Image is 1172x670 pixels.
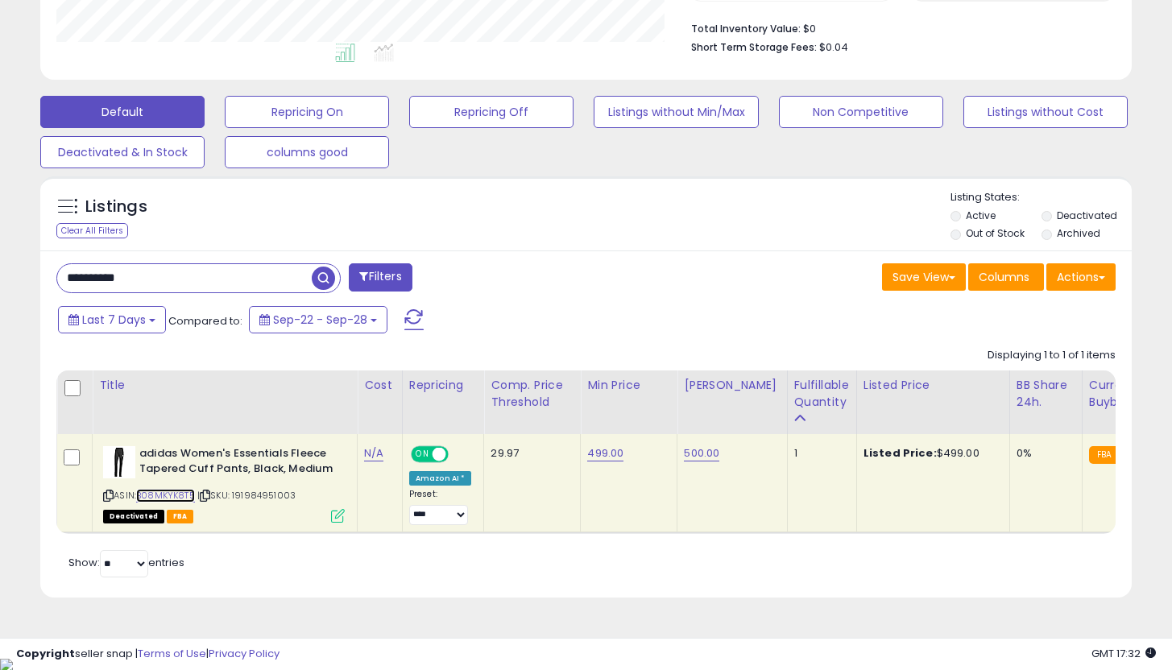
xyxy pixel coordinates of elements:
[779,96,943,128] button: Non Competitive
[225,136,389,168] button: columns good
[82,312,146,328] span: Last 7 Days
[684,377,780,394] div: [PERSON_NAME]
[594,96,758,128] button: Listings without Min/Max
[103,446,345,521] div: ASIN:
[794,446,844,461] div: 1
[197,489,296,502] span: | SKU: 191984951003
[863,445,937,461] b: Listed Price:
[882,263,966,291] button: Save View
[364,377,395,394] div: Cost
[963,96,1128,128] button: Listings without Cost
[1089,446,1119,464] small: FBA
[587,445,623,461] a: 499.00
[168,313,242,329] span: Compared to:
[209,646,280,661] a: Privacy Policy
[966,226,1025,240] label: Out of Stock
[1057,226,1100,240] label: Archived
[16,646,75,661] strong: Copyright
[167,510,194,523] span: FBA
[225,96,389,128] button: Repricing On
[409,96,574,128] button: Repricing Off
[819,39,848,55] span: $0.04
[349,263,412,292] button: Filters
[1057,209,1117,222] label: Deactivated
[68,555,184,570] span: Show: entries
[40,96,205,128] button: Default
[1017,446,1070,461] div: 0%
[1089,377,1172,411] div: Current Buybox Price
[691,18,1104,37] li: $0
[587,377,670,394] div: Min Price
[691,22,801,35] b: Total Inventory Value:
[412,448,433,461] span: ON
[1046,263,1116,291] button: Actions
[40,136,205,168] button: Deactivated & In Stock
[968,263,1044,291] button: Columns
[1017,377,1075,411] div: BB Share 24h.
[863,377,1003,394] div: Listed Price
[1091,646,1156,661] span: 2025-10-7 17:32 GMT
[794,377,850,411] div: Fulfillable Quantity
[966,209,996,222] label: Active
[58,306,166,333] button: Last 7 Days
[684,445,719,461] a: 500.00
[409,377,478,394] div: Repricing
[16,647,280,662] div: seller snap | |
[409,471,472,486] div: Amazon AI *
[863,446,997,461] div: $499.00
[979,269,1029,285] span: Columns
[691,40,817,54] b: Short Term Storage Fees:
[988,348,1116,363] div: Displaying 1 to 1 of 1 items
[273,312,367,328] span: Sep-22 - Sep-28
[950,190,1132,205] p: Listing States:
[136,489,195,502] a: B08MKYK8T5
[139,446,335,480] b: adidas Women's Essentials Fleece Tapered Cuff Pants, Black, Medium
[99,377,350,394] div: Title
[249,306,387,333] button: Sep-22 - Sep-28
[138,646,206,661] a: Terms of Use
[364,445,383,461] a: N/A
[491,377,574,411] div: Comp. Price Threshold
[103,510,164,523] span: All listings that are unavailable for purchase on Amazon for any reason other than out-of-stock
[103,446,135,478] img: 21UZpimcuiL._SL40_.jpg
[446,448,472,461] span: OFF
[491,446,568,461] div: 29.97
[56,223,128,238] div: Clear All Filters
[85,196,147,218] h5: Listings
[409,489,472,525] div: Preset:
